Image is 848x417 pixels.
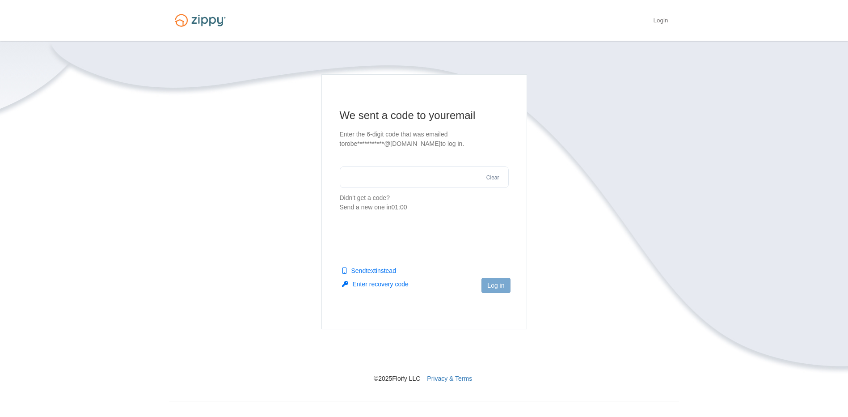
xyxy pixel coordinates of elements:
a: Privacy & Terms [427,375,472,382]
p: Enter the 6-digit code that was emailed to robe***********@[DOMAIN_NAME] to log in. [340,130,509,149]
button: Enter recovery code [342,280,409,289]
button: Clear [484,174,502,182]
div: Send a new one in 01:00 [340,203,509,212]
p: Didn't get a code? [340,193,509,212]
a: Login [653,17,668,26]
button: Sendtextinstead [342,266,396,275]
img: Logo [169,10,231,31]
button: Log in [481,278,510,293]
h1: We sent a code to your email [340,108,509,123]
nav: © 2025 Floify LLC [169,329,679,383]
